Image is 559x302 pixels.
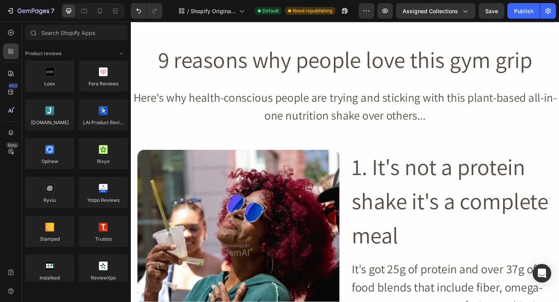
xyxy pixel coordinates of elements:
[293,7,332,14] span: Need republishing
[51,6,54,16] p: 7
[187,7,189,15] span: /
[479,3,504,19] button: Save
[25,25,128,40] input: Search Shopify Apps
[191,7,236,15] span: Shopify Original Collection Template
[262,7,279,14] span: Default
[25,50,61,57] span: Product reviews
[115,47,128,60] span: Toggle open
[131,22,559,302] iframe: Design area
[6,142,19,148] div: Beta
[7,83,19,89] div: 450
[514,7,533,15] div: Publish
[533,264,551,283] div: Open Intercom Messenger
[507,3,540,19] button: Publish
[396,3,476,19] button: Assigned Collections
[403,7,458,15] span: Assigned Collections
[485,8,498,14] span: Save
[131,3,162,19] div: Undo/Redo
[3,3,58,19] button: 7
[239,139,459,252] h2: 1. It's not a protein shake it's a complete meal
